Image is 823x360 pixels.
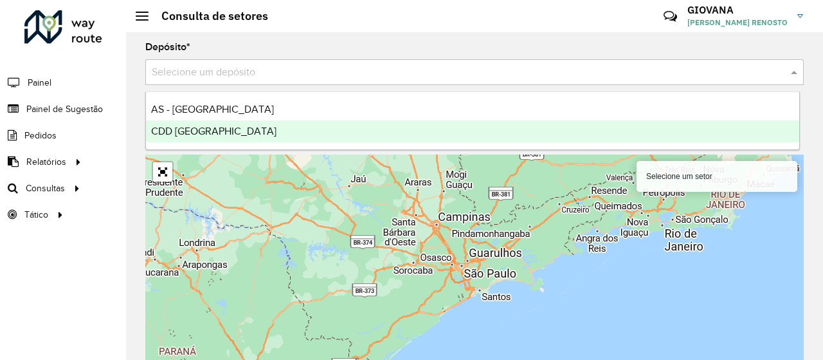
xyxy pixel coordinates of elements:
span: CDD [GEOGRAPHIC_DATA] [151,126,276,137]
a: Contato Rápido [656,3,684,30]
span: Pedidos [24,129,57,142]
h2: Consulta de setores [149,9,268,23]
span: Consultas [26,182,65,195]
span: Painel [28,76,51,90]
span: [PERSON_NAME] RENOSTO [687,17,788,28]
span: Tático [24,208,48,222]
ng-dropdown-panel: Options list [145,91,800,150]
a: Abrir mapa em tela cheia [153,162,172,182]
label: Depósito [145,39,190,55]
h3: GIOVANA [687,4,788,16]
span: AS - [GEOGRAPHIC_DATA] [151,104,274,115]
span: Relatórios [26,155,66,169]
div: Selecione um setor [637,161,797,192]
span: Painel de Sugestão [26,102,103,116]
